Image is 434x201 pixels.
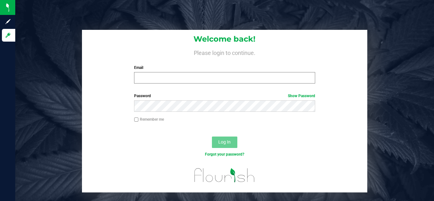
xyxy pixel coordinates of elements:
a: Show Password [288,94,315,98]
label: Email [134,65,315,70]
inline-svg: Log in [5,32,11,38]
h1: Welcome back! [82,35,368,43]
span: Password [134,94,151,98]
inline-svg: Sign up [5,18,11,25]
h4: Please login to continue. [82,48,368,56]
a: Forgot your password? [205,152,244,157]
input: Remember me [134,117,139,122]
img: flourish_logo.svg [189,164,261,187]
button: Log In [212,137,237,148]
label: Remember me [134,117,164,122]
span: Log In [218,139,231,144]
